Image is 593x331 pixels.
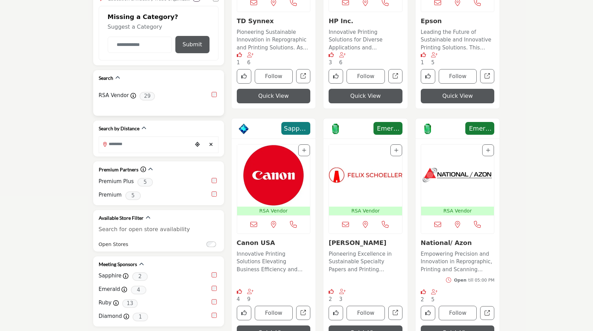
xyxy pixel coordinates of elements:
[255,306,293,320] button: Follow
[422,124,433,134] img: Emerald Badge Icon
[329,27,402,52] a: Innovative Printing Solutions for Diverse Applications and Exceptional Results Operating at the f...
[421,89,495,103] button: Quick View
[329,296,332,302] span: 2
[339,51,347,67] div: Followers
[329,306,343,320] button: Like company
[237,296,240,302] span: 4
[212,178,217,183] input: select Premium Plus checkbox
[330,207,401,215] p: RSA Vendor
[283,124,308,133] span: Sapphire
[339,288,347,303] div: Followers
[421,289,426,294] i: Likes
[421,69,435,84] button: Like company
[175,36,210,53] button: Submit
[212,313,217,318] input: Diamond checkbox
[99,125,139,132] h2: Search by Distance
[421,17,495,25] h3: Epson
[296,306,310,320] a: Open canon-usa in new tab
[421,52,426,57] i: Like
[237,17,311,25] h3: TD Synnex
[329,89,402,103] button: Quick View
[212,286,217,291] input: Emerald checkbox
[431,289,439,304] div: Followers
[237,17,274,25] a: TD Synnex
[421,27,495,52] a: Leading the Future of Sustainable and Innovative Printing Solutions. This company is a prominent ...
[237,28,311,52] p: Pioneering Sustainable Innovation in Reprographic and Printing Solutions. As an established leade...
[132,272,148,281] span: 2
[421,144,494,215] a: Open Listing in new tab
[421,59,424,66] span: 1
[347,306,385,320] button: Follow
[329,250,402,274] p: Pioneering Excellence in Sustainable Specialty Papers and Printing Solutions Specializing in high...
[99,261,137,268] h2: Meeting Sponsors
[239,124,249,134] img: Sapphire Badge Icon
[329,52,334,57] i: Likes
[247,296,251,302] span: 9
[99,178,134,186] label: Premium Plus
[99,191,122,199] label: Premium
[339,296,343,302] span: 3
[99,241,128,248] span: Open Stores
[431,51,439,67] div: Followers
[255,69,293,84] button: Follow
[421,28,495,52] p: Leading the Future of Sustainable and Innovative Printing Solutions. This company is a prominent ...
[439,306,477,320] button: Follow
[237,144,310,215] a: Open Listing in new tab
[99,92,129,100] label: RSA Vendor
[237,144,310,207] img: Canon USA
[247,51,255,67] div: Followers
[421,296,424,303] span: 2
[99,285,120,293] label: Emerald
[139,92,155,101] span: 29
[237,59,240,66] span: 1
[237,248,311,274] a: Innovative Printing Solutions Elevating Business Efficiency and Connectivity With a strong footho...
[137,178,153,187] span: 5
[421,306,435,320] button: Like company
[212,92,217,97] input: RSA Vendor checkbox
[388,69,402,83] a: Open hp-inc in new tab
[376,124,400,133] span: Emerald
[99,272,122,280] label: Sapphire
[212,191,217,197] input: select Premium checkbox
[486,148,490,153] a: Add To List
[431,59,435,66] span: 5
[480,69,494,83] a: Open epson in new tab
[125,191,141,200] span: 5
[140,166,146,173] a: Information about Premium Partners
[421,144,494,207] img: National/ Azon
[388,306,402,320] a: Open felix-schoeller in new tab
[421,250,495,274] p: Empowering Precision and Innovation in Reprographic, Printing and Scanning Solutions National / A...
[237,289,242,294] i: Likes
[347,69,385,84] button: Follow
[108,13,210,23] h2: Missing a Category?
[99,166,138,173] h2: Premium Partners
[206,137,216,152] div: Clear search location
[99,299,112,307] label: Ruby
[339,59,343,66] span: 6
[108,37,172,53] input: Category Name
[99,312,122,320] label: Diamond
[329,59,332,66] span: 3
[133,313,148,321] span: 1
[454,278,466,283] span: Open
[329,17,402,25] h3: HP Inc.
[329,248,402,274] a: Pioneering Excellence in Sustainable Specialty Papers and Printing Solutions Specializing in high...
[247,59,251,66] span: 6
[329,28,402,52] p: Innovative Printing Solutions for Diverse Applications and Exceptional Results Operating at the f...
[237,239,275,246] a: Canon USA
[237,239,311,247] h3: Canon USA
[421,239,472,246] a: National/ Azon
[394,148,398,153] a: Add To List
[296,69,310,83] a: Open td-synnex in new tab
[330,124,341,134] img: Emerald Badge Icon
[239,207,309,215] p: RSA Vendor
[237,27,311,52] a: Pioneering Sustainable Innovation in Reprographic and Printing Solutions. As an established leade...
[329,239,402,247] h3: Felix Schoeller
[480,306,494,320] a: Open national-azon in new tab
[192,137,203,152] div: Choose your current location
[454,277,494,283] div: till 05:00 PM
[237,306,251,320] button: Like company
[212,272,217,277] input: Sapphire checkbox
[446,277,494,283] button: Opentill 05:00 PM
[237,89,311,103] button: Quick View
